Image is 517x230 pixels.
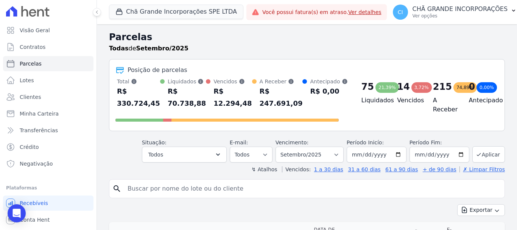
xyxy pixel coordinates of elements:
[477,82,497,93] div: 0,00%
[3,106,93,121] a: Minha Carteira
[314,166,343,172] a: 1 a 30 dias
[397,96,421,105] h4: Vencidos
[109,44,188,53] p: de
[20,43,45,51] span: Contratos
[361,81,374,93] div: 75
[260,78,303,85] div: A Receber
[3,212,93,227] a: Conta Hent
[457,204,505,216] button: Exportar
[168,78,206,85] div: Liquidados
[469,96,492,105] h4: Antecipado
[413,5,508,13] p: CHÃ GRANDE INCORPORAÇÕES
[3,139,93,155] a: Crédito
[8,204,26,222] div: Open Intercom Messenger
[262,8,382,16] span: Você possui fatura(s) em atraso.
[213,78,252,85] div: Vencidos
[20,60,42,67] span: Parcelas
[385,166,418,172] a: 61 a 90 dias
[117,85,160,110] div: R$ 330.724,45
[117,78,160,85] div: Total
[20,143,39,151] span: Crédito
[453,82,477,93] div: 74,89%
[433,81,452,93] div: 215
[251,166,277,172] label: ↯ Atalhos
[20,216,50,224] span: Conta Hent
[6,183,90,192] div: Plataformas
[168,85,206,110] div: R$ 70.738,88
[276,139,308,146] label: Vencimento:
[310,85,347,97] div: R$ 0,00
[142,147,227,163] button: Todos
[128,66,187,75] div: Posição de parcelas
[3,73,93,88] a: Lotes
[433,96,457,114] h4: A Receber
[3,56,93,71] a: Parcelas
[109,30,505,44] h2: Parcelas
[20,110,59,117] span: Minha Carteira
[230,139,248,146] label: E-mail:
[142,139,167,146] label: Situação:
[375,82,399,93] div: 21,39%
[347,139,384,146] label: Período Inicío:
[472,146,505,163] button: Aplicar
[123,181,501,196] input: Buscar por nome do lote ou do cliente
[213,85,252,110] div: R$ 12.294,48
[348,9,382,15] a: Ver detalhes
[109,45,129,52] strong: Todas
[397,81,410,93] div: 14
[282,166,311,172] label: Vencidos:
[20,127,58,134] span: Transferências
[348,166,380,172] a: 31 a 60 dias
[20,93,41,101] span: Clientes
[3,23,93,38] a: Visão Geral
[413,13,508,19] p: Ver opções
[310,78,347,85] div: Antecipado
[136,45,188,52] strong: Setembro/2025
[3,156,93,171] a: Negativação
[361,96,385,105] h4: Liquidados
[410,139,469,147] label: Período Fim:
[423,166,456,172] a: + de 90 dias
[20,77,34,84] span: Lotes
[3,196,93,211] a: Recebíveis
[411,82,432,93] div: 3,72%
[459,166,505,172] a: ✗ Limpar Filtros
[112,184,121,193] i: search
[20,160,53,167] span: Negativação
[260,85,303,110] div: R$ 247.691,09
[148,150,163,159] span: Todos
[469,81,475,93] div: 0
[3,123,93,138] a: Transferências
[109,5,243,19] button: Chã Grande Incorporações SPE LTDA
[20,27,50,34] span: Visão Geral
[398,9,403,15] span: CI
[3,89,93,105] a: Clientes
[3,39,93,55] a: Contratos
[20,199,48,207] span: Recebíveis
